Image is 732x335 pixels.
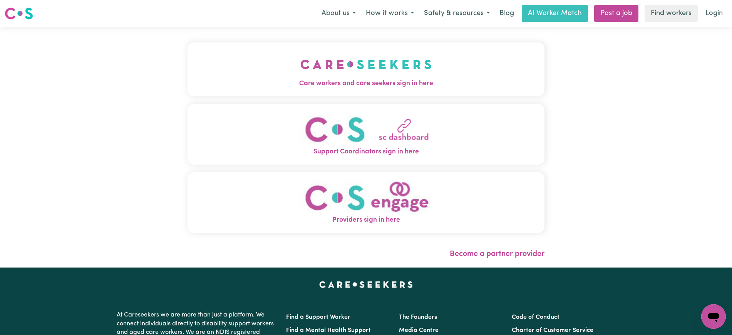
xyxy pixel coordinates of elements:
button: How it works [361,5,419,22]
span: Support Coordinators sign in here [188,147,544,157]
a: Charter of Customer Service [512,327,593,333]
img: Careseekers logo [5,7,33,20]
a: AI Worker Match [522,5,588,22]
a: The Founders [399,314,437,320]
button: About us [317,5,361,22]
a: Login [701,5,727,22]
a: Careseekers home page [319,281,413,288]
button: Providers sign in here [188,172,544,233]
a: Media Centre [399,327,439,333]
a: Post a job [594,5,638,22]
span: Providers sign in here [188,215,544,225]
a: Blog [495,5,519,22]
span: Care workers and care seekers sign in here [188,79,544,89]
a: Find workers [645,5,698,22]
a: Code of Conduct [512,314,559,320]
iframe: Button to launch messaging window [701,304,726,329]
button: Safety & resources [419,5,495,22]
a: Find a Support Worker [286,314,350,320]
button: Support Coordinators sign in here [188,104,544,165]
a: Become a partner provider [450,250,544,258]
button: Care workers and care seekers sign in here [188,42,544,96]
a: Careseekers logo [5,5,33,22]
